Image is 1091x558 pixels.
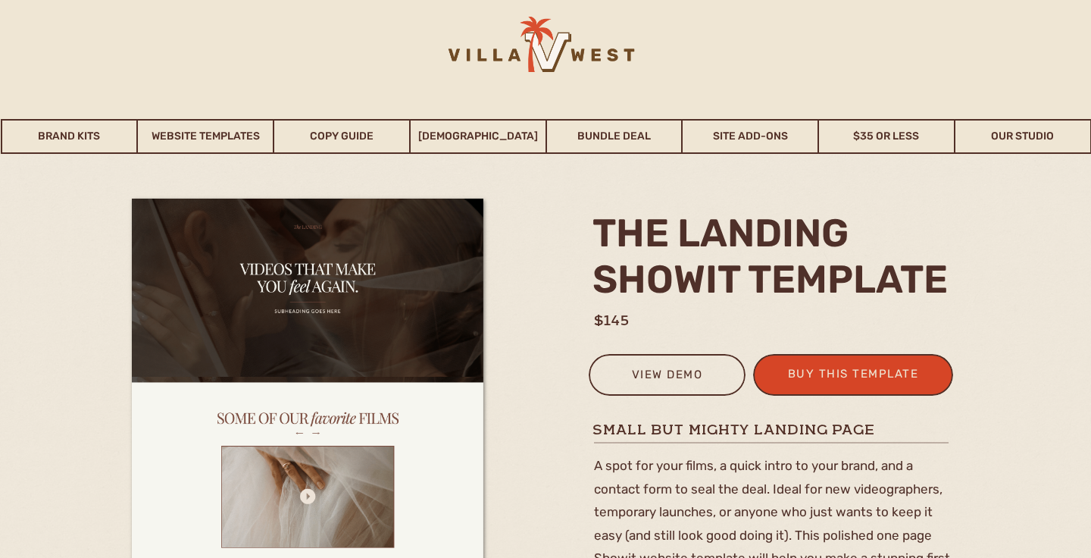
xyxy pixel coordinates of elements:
h1: $145 [594,311,962,330]
a: Website Templates [138,119,273,154]
a: view demo [599,365,736,390]
a: Copy Guide [274,119,409,154]
a: buy this template [779,364,927,389]
a: Our Studio [955,119,1090,154]
a: Site Add-Ons [683,119,817,154]
a: [DEMOGRAPHIC_DATA] [411,119,545,154]
h1: small but mighty landing page [592,420,953,439]
a: Brand Kits [2,119,137,154]
a: $35 or Less [819,119,954,154]
h2: the landing Showit template [592,210,958,301]
a: Bundle Deal [547,119,682,154]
